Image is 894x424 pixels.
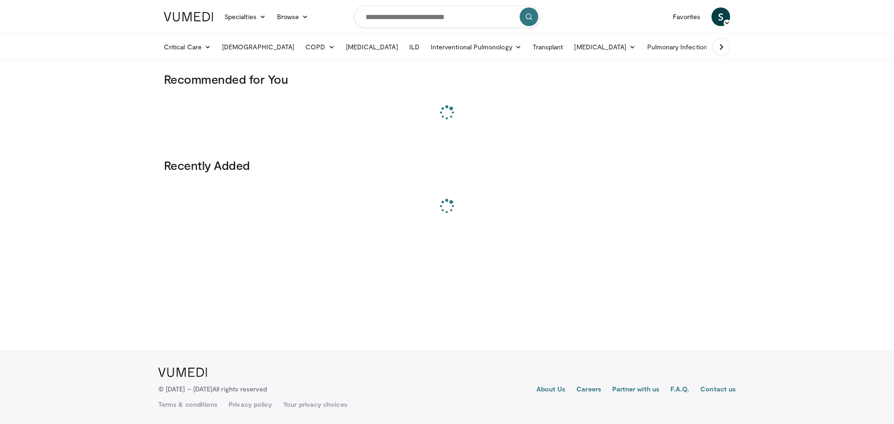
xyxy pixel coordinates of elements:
[536,384,566,396] a: About Us
[158,38,217,56] a: Critical Care
[642,38,722,56] a: Pulmonary Infection
[219,7,271,26] a: Specialties
[700,384,736,396] a: Contact us
[158,384,267,394] p: © [DATE] – [DATE]
[164,12,213,21] img: VuMedi Logo
[340,38,404,56] a: [MEDICAL_DATA]
[354,6,540,28] input: Search topics, interventions
[667,7,706,26] a: Favorites
[527,38,569,56] a: Transplant
[300,38,340,56] a: COPD
[229,400,272,409] a: Privacy policy
[670,384,689,396] a: F.A.Q.
[711,7,730,26] a: S
[271,7,314,26] a: Browse
[164,72,730,87] h3: Recommended for You
[212,385,267,393] span: All rights reserved
[576,384,601,396] a: Careers
[158,368,207,377] img: VuMedi Logo
[612,384,659,396] a: Partner with us
[283,400,347,409] a: Your privacy choices
[404,38,425,56] a: ILD
[164,158,730,173] h3: Recently Added
[569,38,641,56] a: [MEDICAL_DATA]
[425,38,527,56] a: Interventional Pulmonology
[158,400,217,409] a: Terms & conditions
[217,38,300,56] a: [DEMOGRAPHIC_DATA]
